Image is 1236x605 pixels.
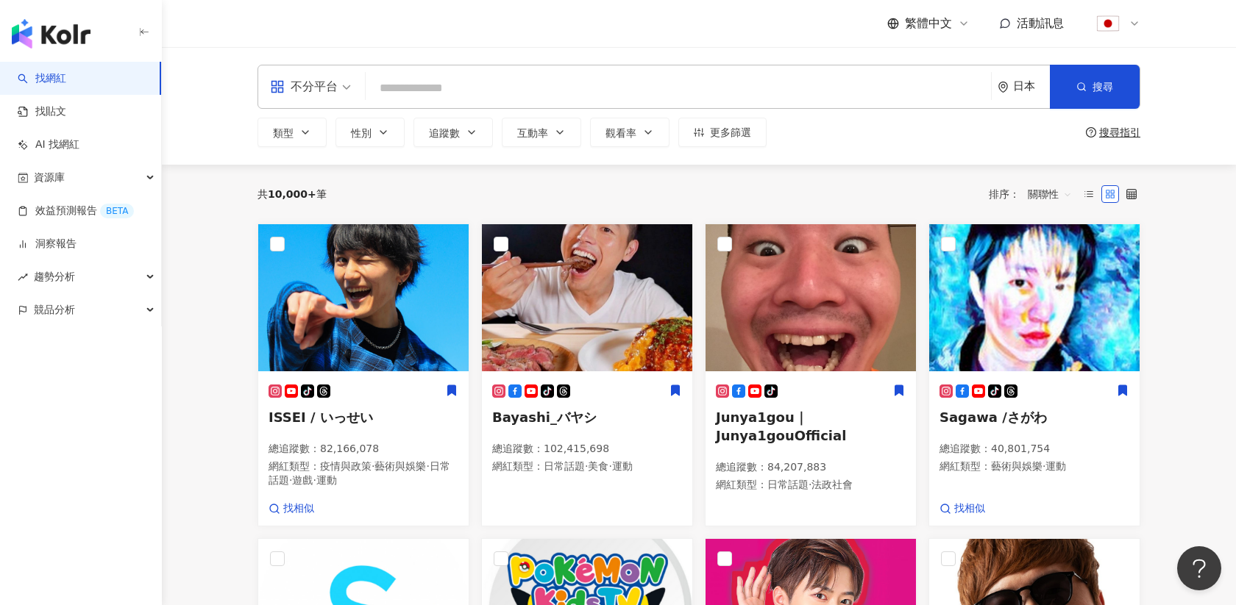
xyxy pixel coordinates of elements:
[413,118,493,147] button: 追蹤數
[989,182,1080,206] div: 排序：
[588,460,608,472] span: 美食
[1094,10,1122,37] img: flag-Japan-800x800.png
[716,409,846,443] span: Junya1gou｜Junya1gouOfficial
[605,127,636,139] span: 觀看率
[608,460,611,472] span: ·
[1099,126,1140,138] div: 搜尋指引
[269,409,373,425] span: ISSEI / いっせい
[320,460,372,472] span: 疫情與政策
[289,474,292,486] span: ·
[928,223,1140,526] a: KOL AvatarSagawa /さがわ總追蹤數：40,801,754網紅類型：藝術與娛樂·運動找相似
[269,501,314,516] a: 找相似
[716,460,906,475] p: 總追蹤數 ： 84,207,883
[1043,460,1045,472] span: ·
[1028,182,1072,206] span: 關聯性
[705,223,917,526] a: KOL AvatarJunya1gou｜Junya1gouOfficial總追蹤數：84,207,883網紅類型：日常話題·法政社會
[517,127,548,139] span: 互動率
[481,223,693,526] a: KOL AvatarBayashi_バヤシ總追蹤數：102,415,698網紅類型：日常話題·美食·運動
[905,15,952,32] span: 繁體中文
[811,479,853,490] span: 法政社會
[1177,546,1221,590] iframe: Help Scout Beacon - Open
[1086,127,1096,137] span: question-circle
[372,460,374,472] span: ·
[678,118,767,147] button: 更多篩選
[18,137,79,152] a: AI 找網紅
[18,272,28,282] span: rise
[374,460,426,472] span: 藝術與娛樂
[1050,65,1140,109] button: 搜尋
[954,501,985,516] span: 找相似
[544,460,585,472] span: 日常話題
[710,126,751,138] span: 更多篩選
[502,118,581,147] button: 互動率
[34,161,65,194] span: 資源庫
[940,409,1047,425] span: Sagawa /さがわ
[269,459,458,488] p: 網紅類型 ：
[316,474,337,486] span: 運動
[929,224,1140,371] img: KOL Avatar
[292,474,313,486] span: 遊戲
[767,479,809,490] span: 日常話題
[940,459,1129,474] p: 網紅類型 ：
[12,19,90,49] img: logo
[18,237,77,251] a: 洞察報告
[258,224,469,371] img: KOL Avatar
[257,188,327,200] div: 共 筆
[492,442,682,457] p: 總追蹤數 ： 102,415,698
[492,459,682,474] p: 網紅類型 ：
[429,127,460,139] span: 追蹤數
[335,118,405,147] button: 性別
[1017,16,1064,30] span: 活動訊息
[991,460,1043,472] span: 藝術與娛樂
[270,75,338,99] div: 不分平台
[34,293,75,326] span: 競品分析
[257,118,327,147] button: 類型
[1093,81,1113,93] span: 搜尋
[268,188,316,200] span: 10,000+
[257,223,469,526] a: KOL AvatarISSEI / いっせい總追蹤數：82,166,078網紅類型：疫情與政策·藝術與娛樂·日常話題·遊戲·運動找相似
[273,127,294,139] span: 類型
[706,224,916,371] img: KOL Avatar
[585,460,588,472] span: ·
[269,442,458,457] p: 總追蹤數 ： 82,166,078
[351,127,372,139] span: 性別
[940,501,985,516] a: 找相似
[34,260,75,293] span: 趨勢分析
[590,118,669,147] button: 觀看率
[270,79,285,94] span: appstore
[18,71,66,86] a: search找網紅
[426,460,429,472] span: ·
[18,204,134,218] a: 效益預測報告BETA
[940,442,1129,457] p: 總追蹤數 ： 40,801,754
[18,104,66,119] a: 找貼文
[492,409,597,425] span: Bayashi_バヤシ
[313,474,316,486] span: ·
[716,478,906,493] p: 網紅類型 ：
[1013,80,1050,93] div: 日本
[283,501,314,516] span: 找相似
[998,82,1009,93] span: environment
[482,224,692,371] img: KOL Avatar
[809,479,811,490] span: ·
[1045,460,1066,472] span: 運動
[612,460,633,472] span: 運動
